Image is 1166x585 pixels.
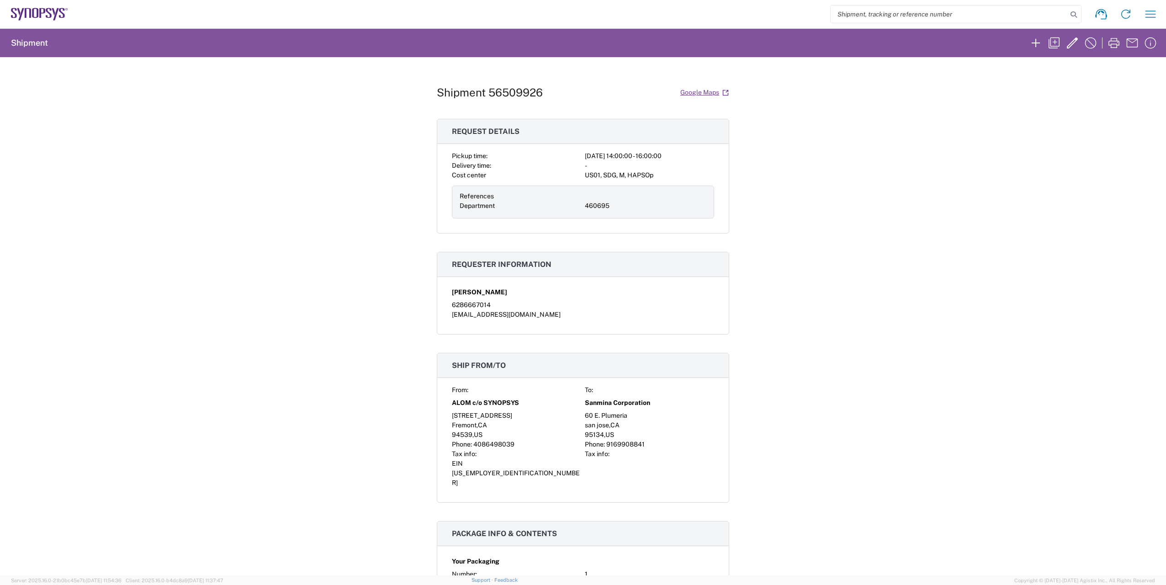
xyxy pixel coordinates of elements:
[585,411,714,420] div: 60 E. Plumeria
[494,577,518,583] a: Feedback
[452,287,507,297] span: [PERSON_NAME]
[680,85,729,101] a: Google Maps
[609,421,610,429] span: ,
[86,578,122,583] span: [DATE] 11:54:36
[585,151,714,161] div: [DATE] 14:00:00 - 16:00:00
[606,441,645,448] span: 9169908841
[585,441,605,448] span: Phone:
[452,300,714,310] div: 6286667014
[474,431,482,438] span: US
[452,127,519,136] span: Request details
[585,398,650,408] span: Sanmina Corporation
[452,171,486,179] span: Cost center
[437,86,543,99] h1: Shipment 56509926
[585,421,609,429] span: san jose
[478,421,487,429] span: CA
[452,441,472,448] span: Phone:
[452,431,472,438] span: 94539
[585,431,604,438] span: 95134
[452,310,714,319] div: [EMAIL_ADDRESS][DOMAIN_NAME]
[452,386,468,394] span: From:
[831,5,1067,23] input: Shipment, tracking or reference number
[452,361,506,370] span: Ship from/to
[585,450,609,457] span: Tax info:
[585,161,714,170] div: -
[1014,576,1155,585] span: Copyright © [DATE]-[DATE] Agistix Inc., All Rights Reserved
[460,201,581,211] div: Department
[452,529,557,538] span: Package info & contents
[11,37,48,48] h2: Shipment
[473,441,514,448] span: 4086498039
[126,578,223,583] span: Client: 2025.16.0-b4dc8a9
[460,192,494,200] span: References
[452,557,499,566] span: Your Packaging
[188,578,223,583] span: [DATE] 11:37:47
[452,411,581,420] div: [STREET_ADDRESS]
[610,421,620,429] span: CA
[452,469,580,486] span: [US_EMPLOYER_IDENTIFICATION_NUMBER]
[472,577,494,583] a: Support
[452,162,491,169] span: Delivery time:
[472,431,474,438] span: ,
[477,421,478,429] span: ,
[452,570,477,578] span: Number:
[604,431,605,438] span: ,
[452,450,477,457] span: Tax info:
[452,260,551,269] span: Requester information
[585,569,714,579] div: 1
[585,386,593,394] span: To:
[452,152,488,160] span: Pickup time:
[11,578,122,583] span: Server: 2025.16.0-21b0bc45e7b
[452,460,463,467] span: EIN
[585,170,714,180] div: US01, SDG, M, HAPSOp
[585,201,706,211] div: 460695
[452,398,519,408] span: ALOM c/o SYNOPSYS
[452,421,477,429] span: Fremont
[605,431,614,438] span: US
